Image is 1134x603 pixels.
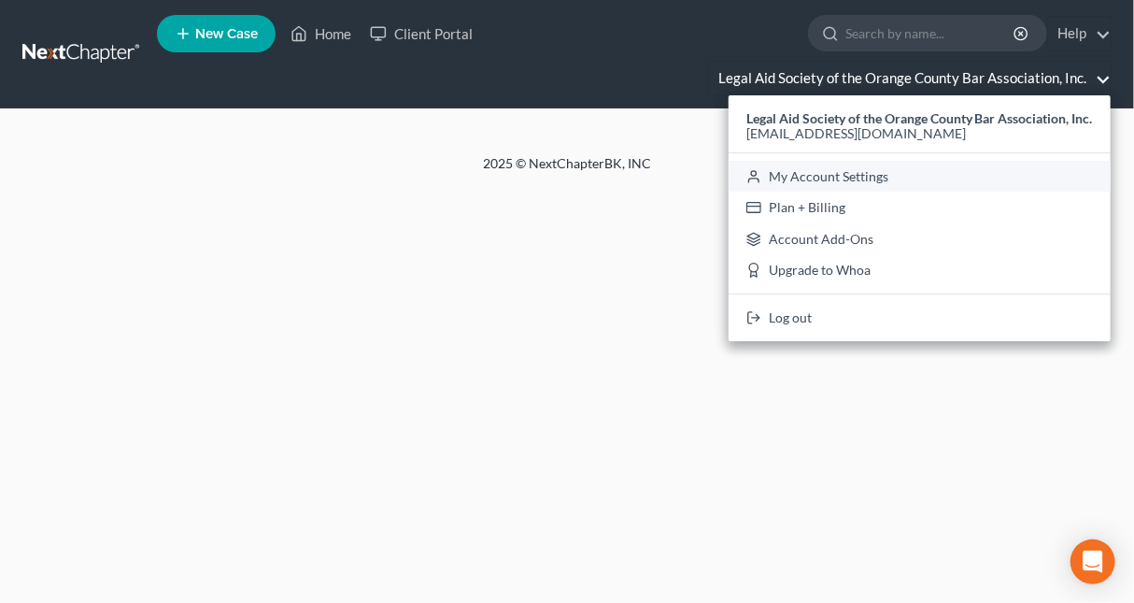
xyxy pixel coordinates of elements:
[281,17,361,50] a: Home
[746,125,966,141] span: [EMAIL_ADDRESS][DOMAIN_NAME]
[729,192,1111,223] a: Plan + Billing
[729,223,1111,255] a: Account Add-Ons
[195,27,258,41] span: New Case
[729,161,1111,193] a: My Account Settings
[845,16,1016,50] input: Search by name...
[361,17,482,50] a: Client Portal
[709,62,1111,95] a: Legal Aid Society of the Orange County Bar Association, Inc.
[729,302,1111,334] a: Log out
[746,110,1093,126] strong: Legal Aid Society of the Orange County Bar Association, Inc.
[1048,17,1111,50] a: Help
[729,255,1111,287] a: Upgrade to Whoa
[1070,539,1115,584] div: Open Intercom Messenger
[729,95,1111,341] div: Legal Aid Society of the Orange County Bar Association, Inc.
[35,154,1099,188] div: 2025 © NextChapterBK, INC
